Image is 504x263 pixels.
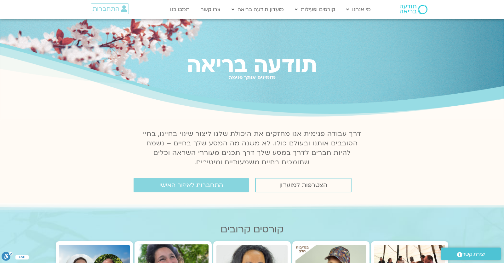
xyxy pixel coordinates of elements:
a: מועדון תודעה בריאה [228,3,287,15]
span: הצטרפות למועדון [279,182,327,189]
p: דרך עבודה פנימית אנו מחזקים את היכולת שלנו ליצור שינוי בחיינו, בחיי הסובבים אותנו ובעולם כולו. לא... [139,129,365,167]
span: התחברות לאיזור האישי [159,182,223,189]
a: מי אנחנו [343,3,374,15]
a: תמכו בנו [167,3,193,15]
span: יצירת קשר [462,250,485,259]
a: התחברות לאיזור האישי [134,178,249,192]
span: התחברות [93,5,119,12]
img: תודעה בריאה [400,5,427,14]
a: הצטרפות למועדון [255,178,352,192]
a: קורסים ופעילות [292,3,338,15]
a: צרו קשר [198,3,224,15]
a: יצירת קשר [441,248,501,260]
h2: קורסים קרובים [56,224,448,235]
a: התחברות [91,3,129,14]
